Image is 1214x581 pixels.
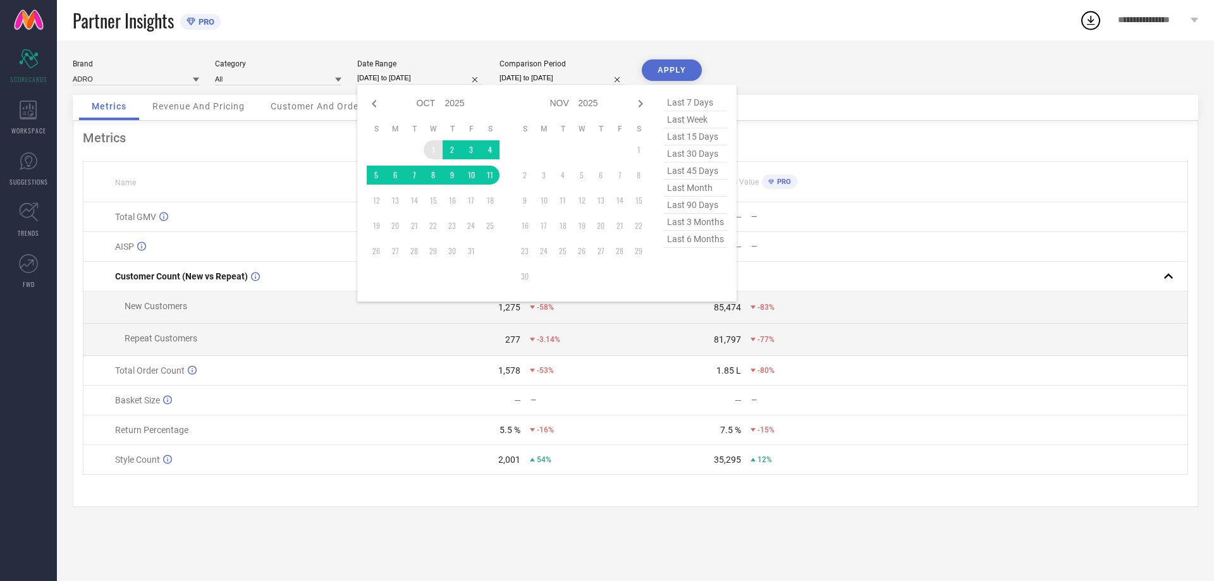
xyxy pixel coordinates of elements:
td: Sun Nov 02 2025 [515,166,534,185]
span: AISP [115,242,134,252]
span: last 45 days [664,162,727,180]
span: FWD [23,279,35,289]
td: Wed Oct 22 2025 [424,216,443,235]
div: Brand [73,59,199,68]
td: Tue Nov 11 2025 [553,191,572,210]
td: Wed Oct 15 2025 [424,191,443,210]
span: -58% [537,303,554,312]
td: Wed Oct 01 2025 [424,140,443,159]
span: SUGGESTIONS [9,177,48,187]
th: Monday [534,124,553,134]
span: last month [664,180,727,197]
td: Thu Oct 30 2025 [443,242,462,260]
div: — [751,396,855,405]
th: Saturday [481,124,500,134]
th: Friday [462,124,481,134]
td: Tue Nov 04 2025 [553,166,572,185]
span: 12% [757,455,772,464]
td: Mon Nov 24 2025 [534,242,553,260]
input: Select comparison period [500,71,626,85]
th: Sunday [367,124,386,134]
span: Basket Size [115,395,160,405]
th: Friday [610,124,629,134]
span: last 6 months [664,231,727,248]
td: Thu Oct 02 2025 [443,140,462,159]
span: Customer And Orders [271,101,367,111]
span: Style Count [115,455,160,465]
td: Sun Oct 19 2025 [367,216,386,235]
td: Wed Oct 29 2025 [424,242,443,260]
td: Mon Nov 17 2025 [534,216,553,235]
span: -16% [537,425,554,434]
span: -80% [757,366,775,375]
span: Total GMV [115,212,156,222]
td: Mon Nov 03 2025 [534,166,553,185]
div: Category [215,59,341,68]
td: Sat Oct 25 2025 [481,216,500,235]
td: Sun Nov 09 2025 [515,191,534,210]
div: 277 [505,334,520,345]
div: 1,275 [498,302,520,312]
div: — [735,212,742,222]
span: Partner Insights [73,8,174,34]
div: — [751,242,855,251]
span: last 30 days [664,145,727,162]
td: Sun Nov 30 2025 [515,267,534,286]
span: -77% [757,335,775,344]
span: last week [664,111,727,128]
td: Fri Oct 24 2025 [462,216,481,235]
div: — [735,242,742,252]
span: -53% [537,366,554,375]
td: Mon Oct 20 2025 [386,216,405,235]
div: — [751,212,855,221]
span: WORKSPACE [11,126,46,135]
th: Monday [386,124,405,134]
td: Thu Oct 09 2025 [443,166,462,185]
td: Mon Oct 06 2025 [386,166,405,185]
td: Fri Nov 14 2025 [610,191,629,210]
td: Sat Oct 11 2025 [481,166,500,185]
td: Tue Oct 14 2025 [405,191,424,210]
td: Wed Nov 19 2025 [572,216,591,235]
span: Repeat Customers [125,333,197,343]
th: Saturday [629,124,648,134]
div: Date Range [357,59,484,68]
div: Comparison Period [500,59,626,68]
th: Tuesday [405,124,424,134]
td: Mon Oct 13 2025 [386,191,405,210]
td: Fri Nov 07 2025 [610,166,629,185]
th: Thursday [443,124,462,134]
div: 7.5 % [720,425,741,435]
span: TRENDS [18,228,39,238]
td: Thu Oct 16 2025 [443,191,462,210]
span: last 15 days [664,128,727,145]
td: Sun Oct 12 2025 [367,191,386,210]
td: Sat Oct 18 2025 [481,191,500,210]
th: Wednesday [424,124,443,134]
span: Metrics [92,101,126,111]
div: Previous month [367,96,382,111]
div: 2,001 [498,455,520,465]
td: Mon Nov 10 2025 [534,191,553,210]
td: Wed Oct 08 2025 [424,166,443,185]
th: Wednesday [572,124,591,134]
span: -3.14% [537,335,560,344]
div: Metrics [83,130,1188,145]
div: 35,295 [714,455,741,465]
td: Tue Oct 28 2025 [405,242,424,260]
td: Sat Nov 08 2025 [629,166,648,185]
span: Customer Count (New vs Repeat) [115,271,248,281]
td: Fri Nov 21 2025 [610,216,629,235]
td: Sat Nov 01 2025 [629,140,648,159]
td: Wed Nov 12 2025 [572,191,591,210]
span: Total Order Count [115,365,185,376]
td: Thu Oct 23 2025 [443,216,462,235]
span: last 7 days [664,94,727,111]
span: -83% [757,303,775,312]
span: PRO [774,178,791,186]
td: Fri Nov 28 2025 [610,242,629,260]
td: Sat Nov 15 2025 [629,191,648,210]
button: APPLY [642,59,702,81]
td: Sun Oct 05 2025 [367,166,386,185]
div: — [735,395,742,405]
